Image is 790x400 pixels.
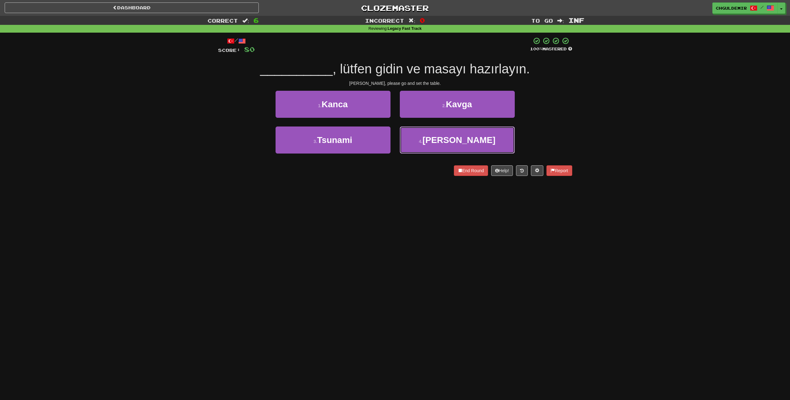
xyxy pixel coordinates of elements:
[716,5,747,11] span: chguldemir
[530,46,542,51] span: 100 %
[365,17,404,24] span: Incorrect
[268,2,522,13] a: Clozemaster
[400,91,515,118] button: 2.Kavga
[218,80,572,86] div: [PERSON_NAME], please go and set the table.
[760,5,764,9] span: /
[244,45,255,53] span: 80
[546,165,572,176] button: Report
[388,26,422,31] strong: Legacy Fast Track
[442,103,446,108] small: 2 .
[530,46,572,52] div: Mastered
[422,135,495,145] span: [PERSON_NAME]
[322,99,348,109] span: Kanca
[276,126,390,154] button: 3.Tsunami
[446,99,472,109] span: Kavga
[313,139,317,144] small: 3 .
[317,135,352,145] span: Tsunami
[5,2,259,13] a: Dashboard
[253,16,259,24] span: 6
[409,18,415,23] span: :
[516,165,528,176] button: Round history (alt+y)
[260,62,333,76] span: __________
[531,17,553,24] span: To go
[333,62,530,76] span: , lütfen gidin ve masayı hazırlayın.
[218,37,255,45] div: /
[557,18,564,23] span: :
[420,16,425,24] span: 0
[454,165,488,176] button: End Round
[400,126,515,154] button: 4.[PERSON_NAME]
[218,48,240,53] span: Score:
[276,91,390,118] button: 1.Kanca
[491,165,513,176] button: Help!
[419,139,422,144] small: 4 .
[712,2,778,14] a: chguldemir /
[208,17,238,24] span: Correct
[242,18,249,23] span: :
[569,16,584,24] span: Inf
[318,103,322,108] small: 1 .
